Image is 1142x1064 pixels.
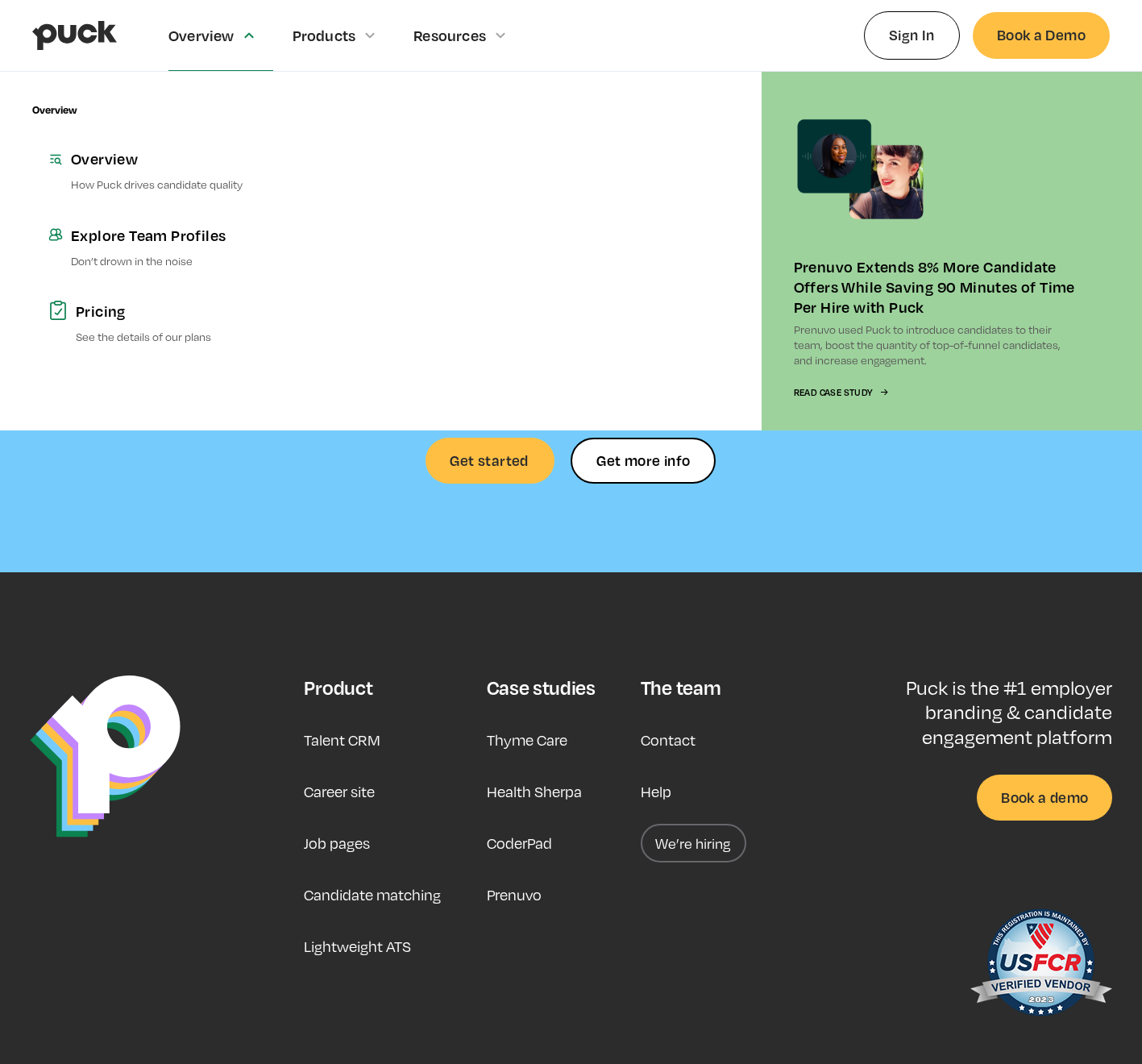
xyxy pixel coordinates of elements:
a: Sign In [864,11,960,59]
div: Prenuvo Extends 8% More Candidate Offers While Saving 90 Minutes of Time Per Hire with Puck [794,256,1078,317]
div: Product [304,675,372,700]
div: Case studies [487,675,596,700]
div: The team [641,675,720,700]
p: How Puck drives candidate quality [71,177,364,192]
div: Overview [32,104,77,116]
a: Thyme Care [487,721,567,759]
a: Talent CRM [304,721,380,759]
div: Overview [71,148,364,168]
p: Don’t drown in the noise [71,253,364,268]
a: Explore Team ProfilesDon’t drown in the noise [32,209,380,285]
img: US Federal Contractor Registration System for Award Management Verified Vendor Seal [969,901,1112,1030]
a: Get more info [571,438,716,484]
a: Health Sherpa [487,772,582,811]
p: Puck is the #1 employer branding & candidate engagement platform [853,675,1112,749]
a: OverviewHow Puck drives candidate quality [32,132,380,208]
a: We’re hiring [641,824,746,862]
a: Prenuvo Extends 8% More Candidate Offers While Saving 90 Minutes of Time Per Hire with PuckPrenuv... [762,72,1110,430]
a: Contact [641,721,696,759]
form: Ready to find your people [571,438,716,484]
a: Candidate matching [304,875,441,914]
a: Book a Demo [973,12,1110,58]
a: Career site [304,772,375,811]
div: Pricing [76,301,364,321]
a: Get started [426,438,554,484]
div: Explore Team Profiles [71,225,364,245]
div: Overview [168,27,235,44]
div: Products [293,27,356,44]
div: Resources [413,27,486,44]
a: CoderPad [487,824,552,862]
a: Book a demo [977,775,1112,821]
a: Help [641,772,671,811]
p: See the details of our plans [76,329,364,344]
a: Lightweight ATS [304,927,411,966]
a: PricingSee the details of our plans [32,285,380,360]
div: Read Case Study [794,388,873,398]
a: Job pages [304,824,370,862]
p: Prenuvo used Puck to introduce candidates to their team, boost the quantity of top-of-funnel cand... [794,322,1078,368]
img: Puck Logo [30,675,181,837]
a: Prenuvo [487,875,542,914]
